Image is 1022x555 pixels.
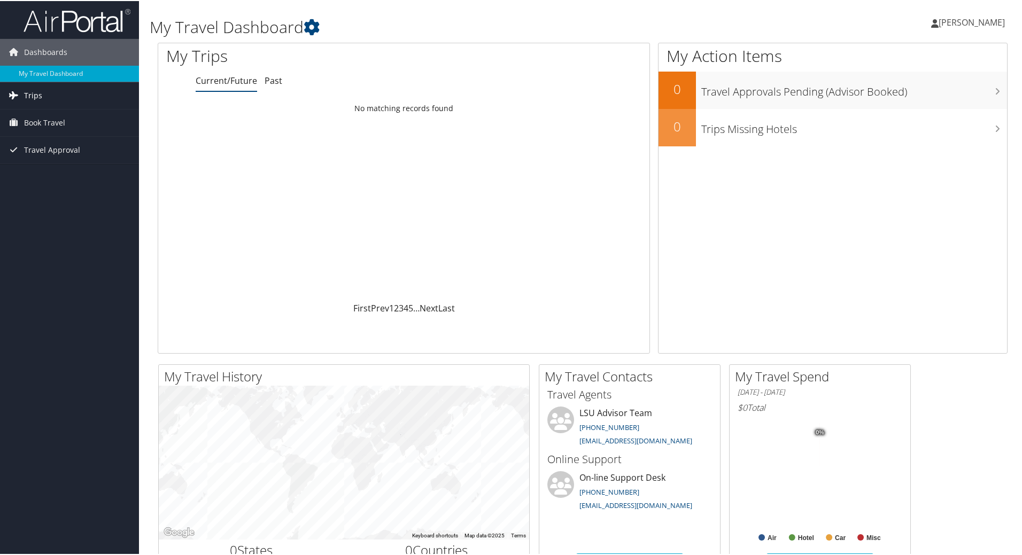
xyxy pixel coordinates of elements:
img: airportal-logo.png [24,7,130,32]
li: LSU Advisor Team [542,405,717,449]
a: Current/Future [196,74,257,85]
text: Misc [866,533,881,541]
h3: Trips Missing Hotels [701,115,1007,136]
span: Map data ©2025 [464,531,505,537]
a: Prev [371,301,389,313]
a: Next [420,301,438,313]
h2: 0 [659,116,696,135]
text: Car [835,533,846,541]
a: Open this area in Google Maps (opens a new window) [161,525,197,538]
a: 5 [408,301,413,313]
img: Google [161,525,197,538]
a: 1 [389,301,394,313]
span: Travel Approval [24,136,80,162]
a: 2 [394,301,399,313]
span: Trips [24,81,42,108]
a: 4 [404,301,408,313]
text: Hotel [798,533,814,541]
a: Terms (opens in new tab) [511,531,526,537]
span: Book Travel [24,108,65,135]
a: 3 [399,301,404,313]
h1: My Trips [166,44,437,66]
h3: Online Support [547,451,712,466]
a: [PHONE_NUMBER] [579,486,639,496]
h6: [DATE] - [DATE] [738,386,902,396]
text: Air [768,533,777,541]
h3: Travel Approvals Pending (Advisor Booked) [701,78,1007,98]
a: Past [265,74,282,85]
a: 0Trips Missing Hotels [659,108,1007,145]
button: Keyboard shortcuts [412,531,458,538]
span: $0 [738,401,747,412]
a: [EMAIL_ADDRESS][DOMAIN_NAME] [579,499,692,509]
a: 0Travel Approvals Pending (Advisor Booked) [659,71,1007,108]
span: Dashboards [24,38,67,65]
h2: 0 [659,79,696,97]
h2: My Travel Contacts [545,366,720,385]
h3: Travel Agents [547,386,712,401]
h6: Total [738,401,902,412]
tspan: 0% [816,428,824,435]
span: [PERSON_NAME] [939,15,1005,27]
a: [PERSON_NAME] [931,5,1016,37]
h1: My Action Items [659,44,1007,66]
a: [EMAIL_ADDRESS][DOMAIN_NAME] [579,435,692,444]
a: First [353,301,371,313]
td: No matching records found [158,98,649,117]
span: … [413,301,420,313]
a: [PHONE_NUMBER] [579,421,639,431]
h2: My Travel History [164,366,529,385]
h1: My Travel Dashboard [150,15,727,37]
a: Last [438,301,455,313]
li: On-line Support Desk [542,470,717,514]
h2: My Travel Spend [735,366,910,385]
